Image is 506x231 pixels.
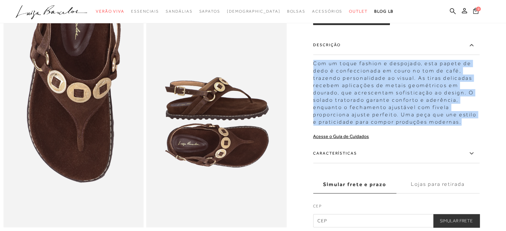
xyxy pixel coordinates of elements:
[96,5,124,18] a: categoryNavScreenReaderText
[476,7,481,11] span: 0
[312,5,342,18] a: categoryNavScreenReaderText
[227,5,280,18] a: noSubCategoriesText
[313,36,479,55] label: Descrição
[131,9,159,14] span: Essenciais
[313,175,396,193] label: Simular frete e prazo
[3,17,144,227] img: image
[374,5,394,18] a: BLOG LB
[374,9,394,14] span: BLOG LB
[471,7,480,16] button: 0
[396,175,479,193] label: Lojas para retirada
[312,9,342,14] span: Acessórios
[96,9,124,14] span: Verão Viva
[131,5,159,18] a: categoryNavScreenReaderText
[199,5,220,18] a: categoryNavScreenReaderText
[166,5,192,18] a: categoryNavScreenReaderText
[166,9,192,14] span: Sandálias
[349,5,368,18] a: categoryNavScreenReaderText
[287,5,305,18] a: categoryNavScreenReaderText
[349,9,368,14] span: Outlet
[146,17,287,227] img: image
[313,57,479,126] div: Com um toque fashion e despojado, esta papete de dedo é confeccionada em couro no tom de café, tr...
[287,9,305,14] span: Bolsas
[227,9,280,14] span: [DEMOGRAPHIC_DATA]
[199,9,220,14] span: Sapatos
[313,134,369,139] a: Acesse o Guia de Cuidados
[313,203,479,212] label: CEP
[433,214,479,227] button: Simular Frete
[313,144,479,163] label: Características
[313,214,479,227] input: CEP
